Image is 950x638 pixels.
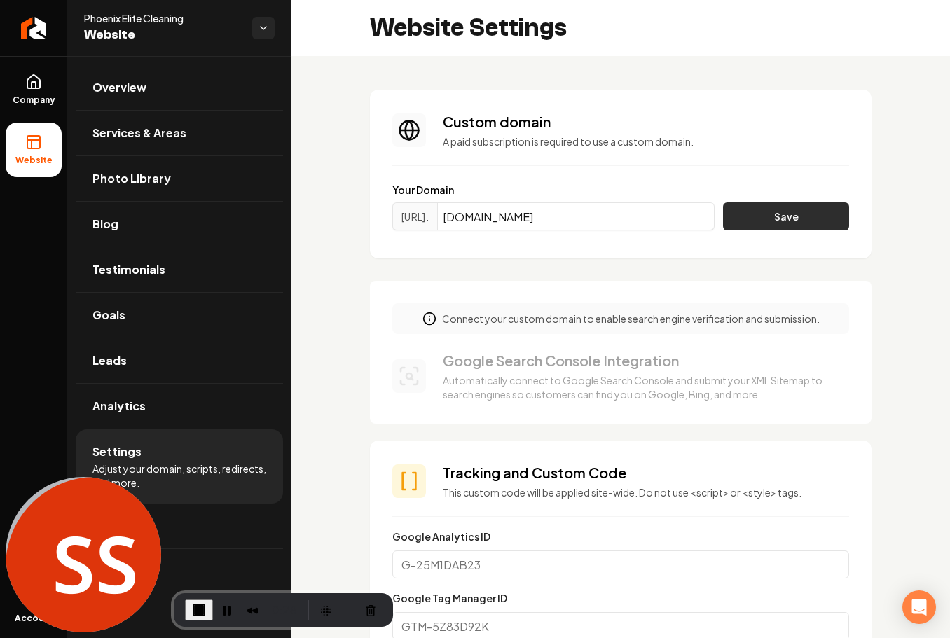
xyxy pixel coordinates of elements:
[92,216,118,233] span: Blog
[443,485,849,499] p: This custom code will be applied site-wide. Do not use <script> or <style> tags.
[10,155,58,166] span: Website
[723,202,849,230] button: Save
[443,134,849,148] p: A paid subscription is required to use a custom domain.
[392,530,490,543] label: Google Analytics ID
[7,95,61,106] span: Company
[84,25,241,45] span: Website
[92,79,146,96] span: Overview
[76,202,283,247] a: Blog
[76,156,283,201] a: Photo Library
[76,384,283,429] a: Analytics
[84,11,241,25] span: Phoenix Elite Cleaning
[76,504,283,548] a: Site Editor
[92,307,125,324] span: Goals
[92,352,127,369] span: Leads
[443,373,832,401] p: Automatically connect to Google Search Console and submit your XML Sitemap to search engines so c...
[6,62,62,117] a: Company
[76,247,283,292] a: Testimonials
[76,65,283,110] a: Overview
[902,590,936,624] div: Open Intercom Messenger
[92,443,142,460] span: Settings
[442,312,820,326] p: Connect your custom domain to enable search engine verification and submission.
[92,170,171,187] span: Photo Library
[76,111,283,155] a: Services & Areas
[392,592,507,604] label: Google Tag Manager ID
[392,550,849,578] input: G-25M1DAB23
[21,17,47,39] img: Rebolt Logo
[92,462,266,490] span: Adjust your domain, scripts, redirects, and more.
[370,14,567,42] h2: Website Settings
[76,293,283,338] a: Goals
[437,202,715,230] input: example.com
[76,338,283,383] a: Leads
[392,183,849,197] label: Your Domain
[92,261,165,278] span: Testimonials
[92,398,146,415] span: Analytics
[392,202,437,230] span: [URL].
[92,125,186,141] span: Services & Areas
[443,112,849,132] h3: Custom domain
[443,351,832,370] h3: Google Search Console Integration
[443,463,849,483] h3: Tracking and Custom Code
